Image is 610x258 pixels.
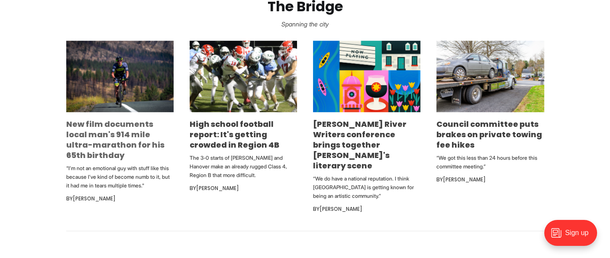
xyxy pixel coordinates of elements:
[313,174,420,200] p: “We do have a national reputation. I think [GEOGRAPHIC_DATA] is getting known for being an artist...
[436,41,544,112] img: Council committee puts brakes on private towing fee hikes
[436,119,542,150] a: Council committee puts brakes on private towing fee hikes
[190,41,297,112] img: High school football report: It's getting crowded in Region 4B
[66,41,174,113] img: New film documents local man's 914 mile ultra-marathon for his 65th birthday
[14,18,596,30] p: Spanning the city
[190,119,279,150] a: High school football report: It's getting crowded in Region 4B
[320,205,362,213] a: [PERSON_NAME]
[66,164,174,190] p: "I’m not an emotional guy with stuff like this because I’ve kind of become numb to it, but it had...
[436,154,544,171] p: “We got this less than 24 hours before this committee meeting.”
[313,119,407,171] a: [PERSON_NAME] River Writers conference brings together [PERSON_NAME]'s literary scene
[66,119,165,161] a: New film documents local man's 914 mile ultra-marathon for his 65th birthday
[73,195,116,202] a: [PERSON_NAME]
[313,41,420,112] img: James River Writers conference brings together Richmond's literary scene
[537,216,610,258] iframe: portal-trigger
[443,176,486,183] a: [PERSON_NAME]
[196,184,239,192] a: [PERSON_NAME]
[313,204,420,214] div: By
[190,183,297,193] div: By
[190,154,297,180] p: The 3-0 starts of [PERSON_NAME] and Hanover make an already rugged Class 4, Region B that more di...
[66,193,174,204] div: By
[436,174,544,185] div: By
